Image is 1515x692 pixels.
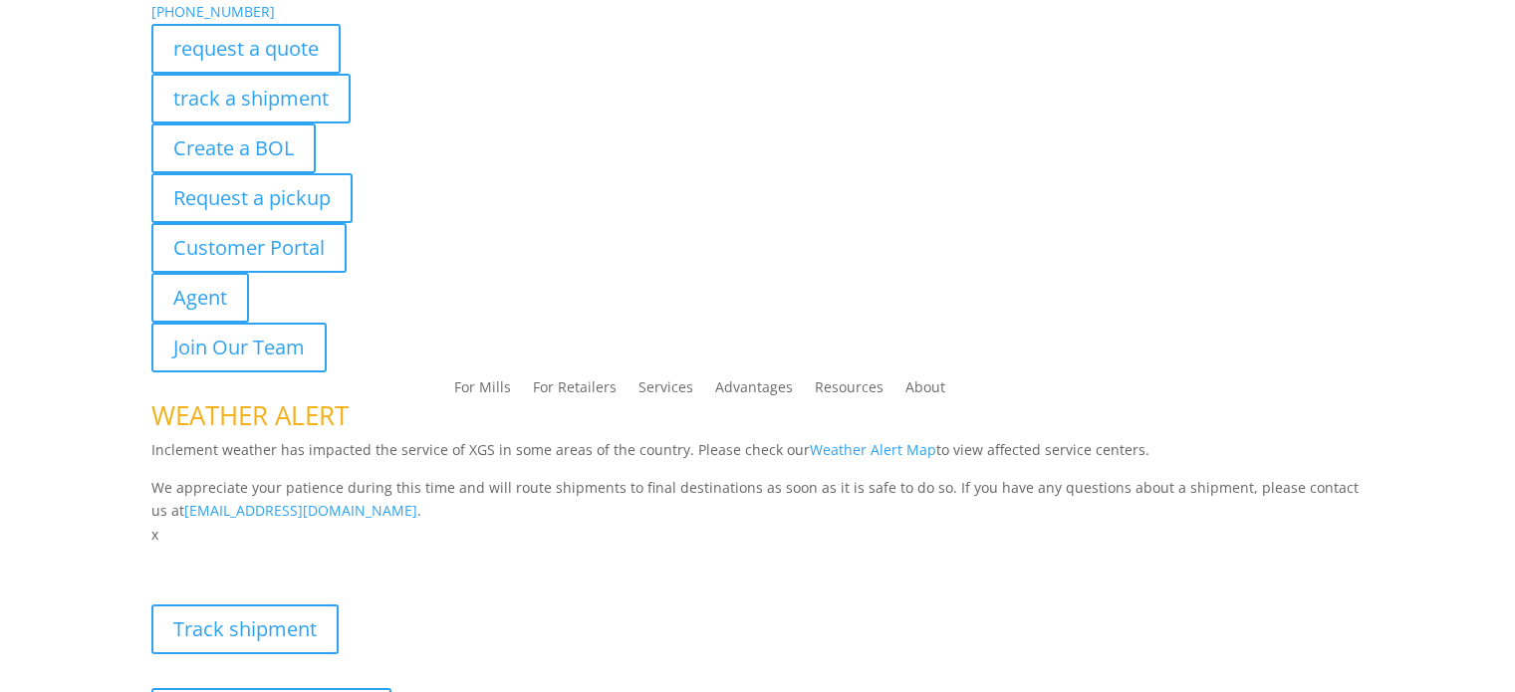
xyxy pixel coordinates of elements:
a: About [905,380,945,402]
a: Request a pickup [151,173,353,223]
a: [PHONE_NUMBER] [151,2,275,21]
a: Resources [815,380,884,402]
p: We appreciate your patience during this time and will route shipments to final destinations as so... [151,476,1364,524]
a: track a shipment [151,74,351,123]
a: Agent [151,273,249,323]
span: WEATHER ALERT [151,397,349,433]
a: Track shipment [151,604,339,654]
a: Join Our Team [151,323,327,372]
a: Advantages [715,380,793,402]
b: Visibility, transparency, and control for your entire supply chain. [151,550,596,569]
p: x [151,523,1364,547]
p: Inclement weather has impacted the service of XGS in some areas of the country. Please check our ... [151,438,1364,476]
a: For Retailers [533,380,617,402]
a: Services [638,380,693,402]
a: [EMAIL_ADDRESS][DOMAIN_NAME] [184,501,417,520]
a: Create a BOL [151,123,316,173]
a: For Mills [454,380,511,402]
a: Weather Alert Map [810,440,936,459]
a: request a quote [151,24,341,74]
a: Customer Portal [151,223,347,273]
